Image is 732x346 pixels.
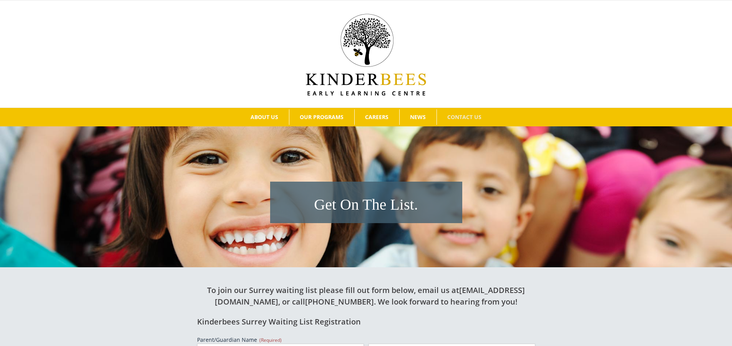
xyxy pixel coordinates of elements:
a: CONTACT US [437,109,492,125]
h2: Kinderbees Surrey Waiting List Registration [197,316,535,328]
nav: Main Menu [12,108,720,126]
a: NEWS [400,109,437,125]
span: ABOUT US [251,114,278,120]
span: NEWS [410,114,426,120]
span: CONTACT US [447,114,481,120]
img: Kinder Bees Logo [306,14,426,96]
span: (Required) [259,337,282,343]
span: OUR PROGRAMS [300,114,344,120]
h2: To join our Surrey waiting list please fill out form below, email us at , or call . We look forwa... [197,285,535,308]
legend: Parent/Guardian Name [197,336,282,344]
span: CAREERS [365,114,388,120]
a: OUR PROGRAMS [289,109,354,125]
h1: Get On The List. [274,194,458,215]
a: ABOUT US [240,109,289,125]
a: [PHONE_NUMBER] [305,296,374,307]
a: CAREERS [355,109,399,125]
